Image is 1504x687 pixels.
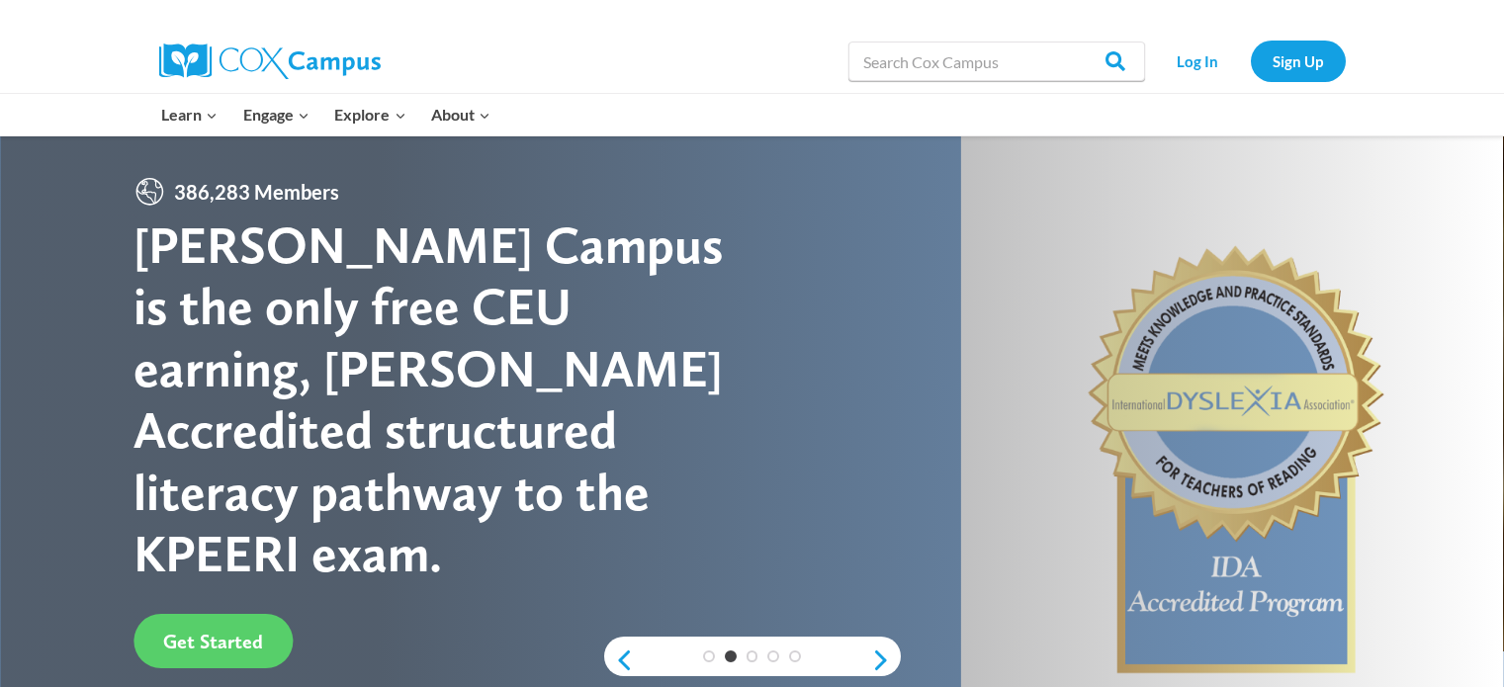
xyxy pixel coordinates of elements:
nav: Primary Navigation [149,94,503,135]
input: Search Cox Campus [848,42,1145,81]
a: previous [604,648,634,672]
a: 5 [789,650,801,662]
div: [PERSON_NAME] Campus is the only free CEU earning, [PERSON_NAME] Accredited structured literacy p... [133,215,752,584]
span: About [431,102,490,128]
span: Explore [334,102,405,128]
span: Engage [243,102,310,128]
nav: Secondary Navigation [1155,41,1346,81]
span: Learn [161,102,218,128]
span: Get Started [163,630,263,653]
a: Sign Up [1251,41,1346,81]
a: next [871,648,901,672]
span: 386,283 Members [166,176,347,208]
a: 2 [725,650,737,662]
a: Log In [1155,41,1241,81]
a: 1 [703,650,715,662]
a: Get Started [133,614,293,668]
a: 3 [747,650,758,662]
a: 4 [767,650,779,662]
img: Cox Campus [159,43,381,79]
div: content slider buttons [604,641,901,680]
